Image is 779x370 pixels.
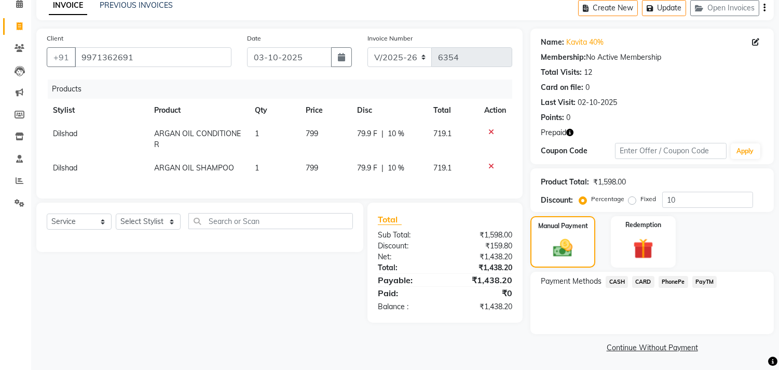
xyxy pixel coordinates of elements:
[547,237,578,259] img: _cash.svg
[75,47,231,67] input: Search by Name/Mobile/Email/Code
[388,128,404,139] span: 10 %
[541,112,564,123] div: Points:
[632,276,654,288] span: CARD
[255,129,259,138] span: 1
[541,52,763,63] div: No Active Membership
[433,163,452,173] span: 719.1
[433,129,452,138] span: 719.1
[541,195,573,206] div: Discount:
[381,163,384,174] span: |
[370,287,445,299] div: Paid:
[541,146,615,156] div: Coupon Code
[541,177,589,188] div: Product Total:
[370,274,445,286] div: Payable:
[306,163,318,173] span: 799
[659,276,688,288] span: PhonePe
[370,230,445,241] div: Sub Total:
[445,230,521,241] div: ₹1,598.00
[541,97,576,108] div: Last Visit:
[445,262,521,273] div: ₹1,438.20
[47,34,63,43] label: Client
[445,241,521,252] div: ₹159.80
[370,301,445,312] div: Balance :
[445,274,521,286] div: ₹1,438.20
[445,252,521,262] div: ₹1,438.20
[640,194,656,204] label: Fixed
[593,177,626,188] div: ₹1,598.00
[478,99,512,122] th: Action
[627,236,660,261] img: _gift.svg
[541,82,583,93] div: Card on file:
[381,128,384,139] span: |
[427,99,478,122] th: Total
[692,276,717,288] span: PayTM
[154,163,234,173] span: ARGAN OIL SHAMPOO
[148,99,249,122] th: Product
[584,67,592,78] div: 12
[370,252,445,262] div: Net:
[591,194,624,204] label: Percentage
[578,97,617,108] div: 02-10-2025
[541,276,602,287] span: Payment Methods
[48,80,520,99] div: Products
[100,1,173,10] a: PREVIOUS INVOICES
[249,99,300,122] th: Qty
[47,47,76,67] button: +91
[445,287,521,299] div: ₹0
[566,37,604,48] a: Kavita 40%
[299,99,350,122] th: Price
[532,342,772,353] a: Continue Without Payment
[306,129,318,138] span: 799
[606,276,628,288] span: CASH
[541,52,586,63] div: Membership:
[53,163,77,173] span: Dilshad
[378,214,402,225] span: Total
[188,213,353,229] input: Search or Scan
[370,262,445,273] div: Total:
[367,34,413,43] label: Invoice Number
[370,241,445,252] div: Discount:
[388,163,404,174] span: 10 %
[615,143,726,159] input: Enter Offer / Coupon Code
[625,220,661,230] label: Redemption
[351,99,427,122] th: Disc
[585,82,590,93] div: 0
[154,129,241,149] span: ARGAN OIL CONDITIONER
[53,129,77,138] span: Dilshad
[255,163,259,173] span: 1
[541,127,566,138] span: Prepaid
[541,67,582,78] div: Total Visits:
[445,301,521,312] div: ₹1,438.20
[247,34,261,43] label: Date
[538,221,588,231] label: Manual Payment
[541,37,564,48] div: Name:
[357,128,377,139] span: 79.9 F
[47,99,148,122] th: Stylist
[357,163,377,174] span: 79.9 F
[566,112,570,123] div: 0
[731,143,760,159] button: Apply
